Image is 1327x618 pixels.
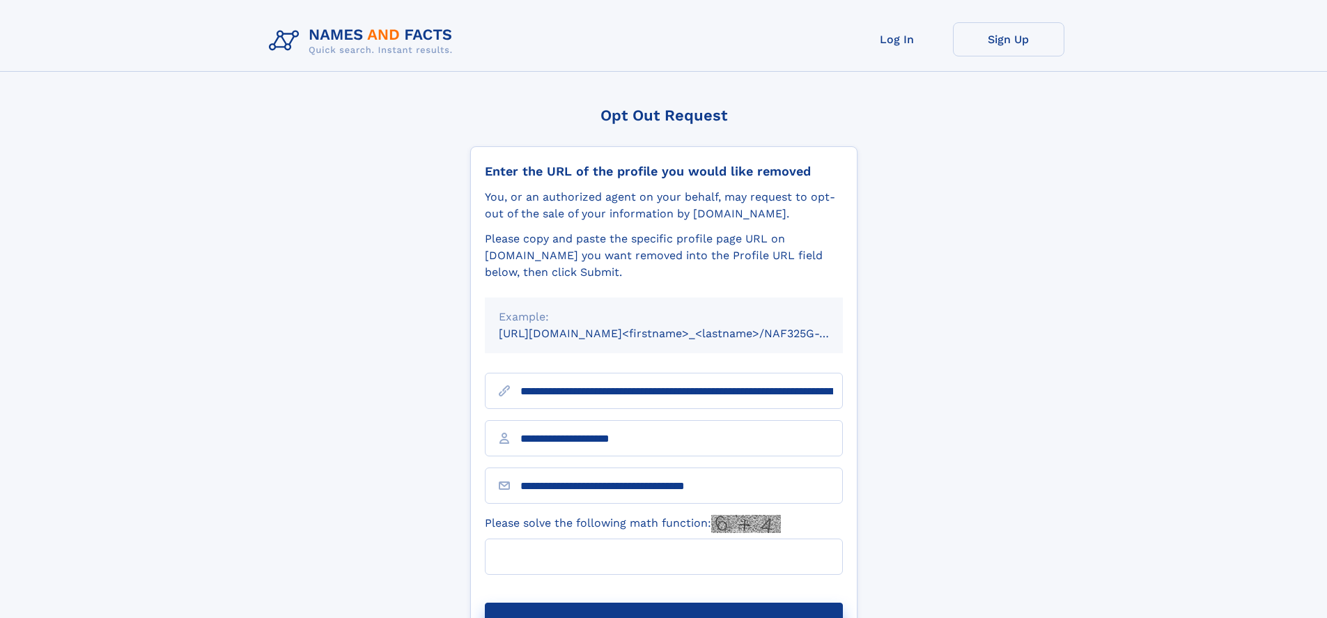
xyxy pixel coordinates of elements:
a: Log In [841,22,953,56]
small: [URL][DOMAIN_NAME]<firstname>_<lastname>/NAF325G-xxxxxxxx [499,327,869,340]
label: Please solve the following math function: [485,515,781,533]
div: You, or an authorized agent on your behalf, may request to opt-out of the sale of your informatio... [485,189,843,222]
a: Sign Up [953,22,1064,56]
div: Opt Out Request [470,107,857,124]
div: Enter the URL of the profile you would like removed [485,164,843,179]
div: Example: [499,309,829,325]
img: Logo Names and Facts [263,22,464,60]
div: Please copy and paste the specific profile page URL on [DOMAIN_NAME] you want removed into the Pr... [485,231,843,281]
